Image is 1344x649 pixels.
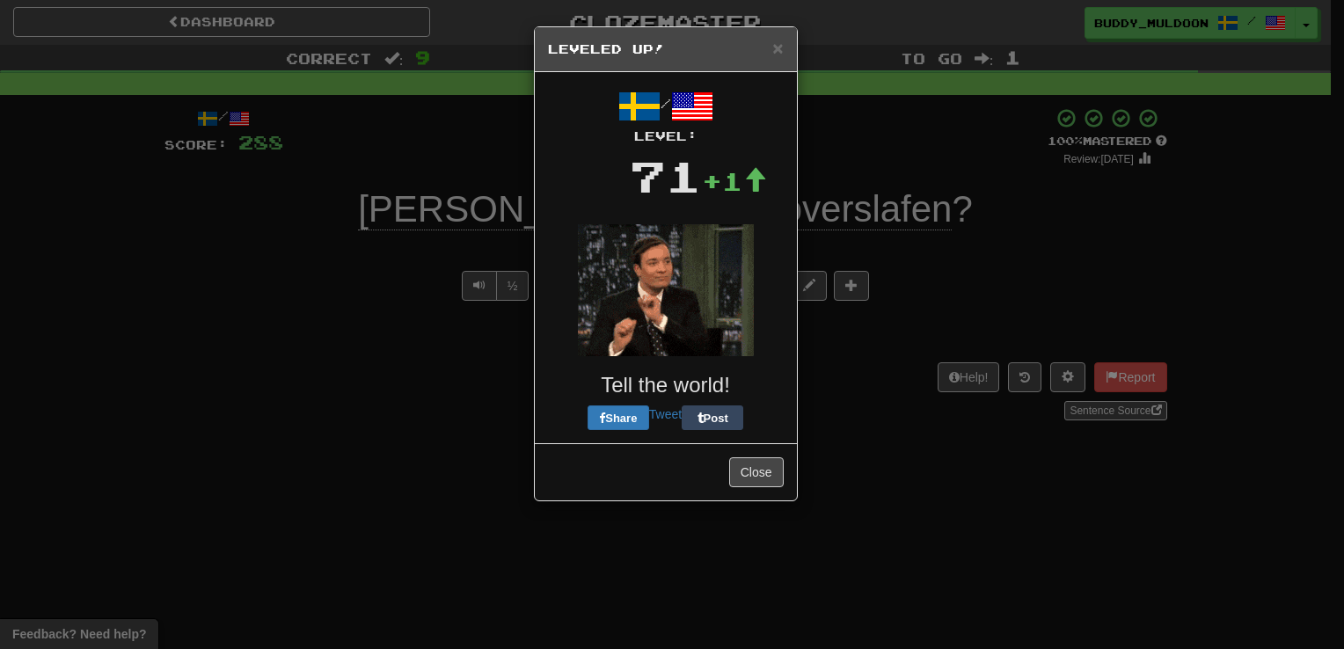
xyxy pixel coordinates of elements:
button: Post [682,405,743,430]
a: Tweet [649,407,682,421]
div: 71 [630,145,702,207]
div: / [548,85,784,145]
h3: Tell the world! [548,374,784,397]
button: Share [588,405,649,430]
h5: Leveled Up! [548,40,784,58]
img: fallon-a20d7af9049159056f982dd0e4b796b9edb7b1d2ba2b0a6725921925e8bac842.gif [578,224,754,356]
div: +1 [702,164,767,199]
button: Close [729,457,784,487]
button: Close [772,39,783,57]
div: Level: [548,128,784,145]
span: × [772,38,783,58]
